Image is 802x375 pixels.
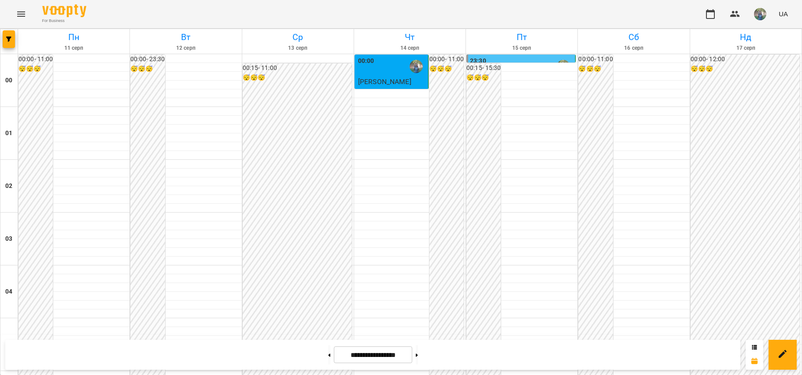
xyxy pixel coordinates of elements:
h6: 15 серп [467,44,576,52]
h6: 01 [5,129,12,138]
img: Оладько Марія [410,60,423,73]
h6: Ср [244,30,352,44]
h6: 00:00 - 11:00 [578,55,613,64]
h6: 00:00 - 12:00 [691,55,800,64]
h6: 17 серп [691,44,800,52]
h6: 13 серп [244,44,352,52]
h6: 😴😴😴 [18,64,53,74]
img: Voopty Logo [42,4,86,17]
h6: 11 серп [19,44,128,52]
label: 00:00 [358,56,374,66]
h6: Нд [691,30,800,44]
button: Menu [11,4,32,25]
h6: 00 [5,76,12,85]
h6: 00:15 - 15:30 [466,63,501,73]
h6: 00:00 - 11:00 [429,55,464,64]
h6: 😴😴😴 [578,64,613,74]
h6: 12 серп [131,44,240,52]
h6: Чт [355,30,464,44]
p: індивід МА 45 хв [358,87,426,98]
h6: Вт [131,30,240,44]
span: [PERSON_NAME] [358,77,411,86]
h6: 😴😴😴 [130,64,165,74]
h6: 04 [5,287,12,297]
h6: 00:00 - 23:30 [130,55,165,64]
h6: 14 серп [355,44,464,52]
img: de1e453bb906a7b44fa35c1e57b3518e.jpg [754,8,766,20]
h6: 😴😴😴 [243,73,352,83]
img: Оладько Марія [557,60,570,73]
h6: 00:00 - 11:00 [18,55,53,64]
h6: 02 [5,181,12,191]
h6: 😴😴😴 [429,64,464,74]
h6: Сб [579,30,688,44]
h6: 00:15 - 11:00 [243,63,352,73]
h6: 😴😴😴 [466,73,501,83]
h6: 03 [5,234,12,244]
h6: Пт [467,30,576,44]
h6: Пн [19,30,128,44]
button: UA [775,6,791,22]
h6: 16 серп [579,44,688,52]
span: For Business [42,18,86,24]
label: 23:30 [470,56,486,66]
h6: 😴😴😴 [691,64,800,74]
span: UA [779,9,788,18]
